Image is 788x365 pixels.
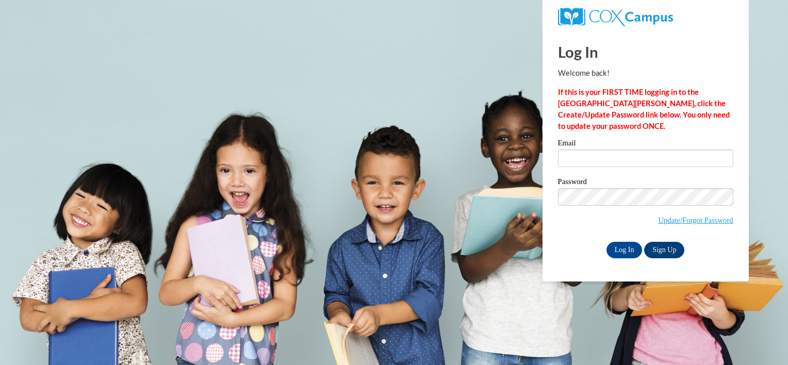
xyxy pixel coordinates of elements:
[558,88,730,130] strong: If this is your FIRST TIME logging in to the [GEOGRAPHIC_DATA][PERSON_NAME], click the Create/Upd...
[558,139,733,150] label: Email
[606,242,643,258] input: Log In
[558,68,733,79] p: Welcome back!
[558,12,673,21] a: COX Campus
[558,178,733,188] label: Password
[659,216,733,224] a: Update/Forgot Password
[558,41,733,62] h1: Log In
[558,8,673,26] img: COX Campus
[644,242,684,258] a: Sign Up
